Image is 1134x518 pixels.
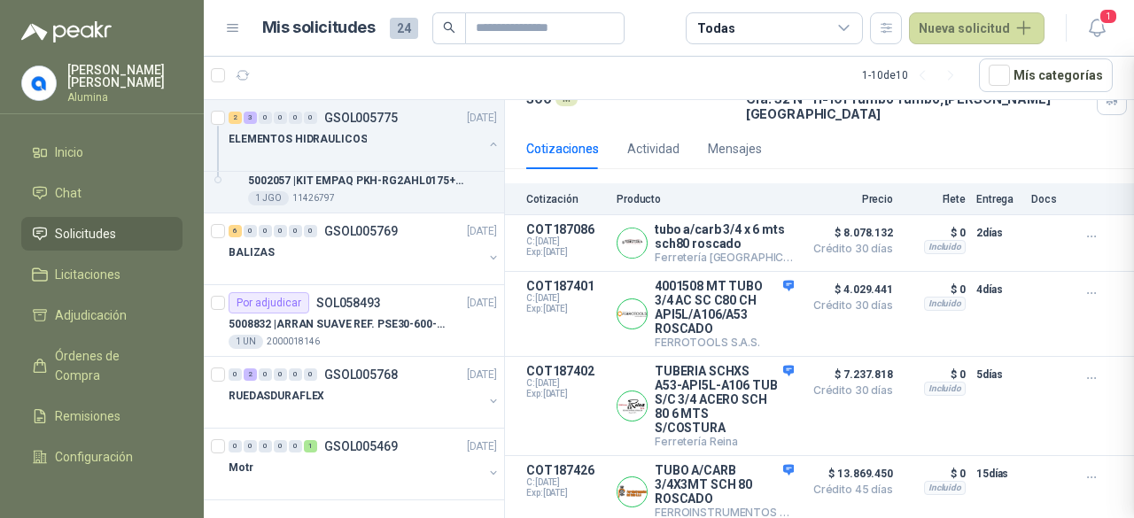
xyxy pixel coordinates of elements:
a: Licitaciones [21,258,183,291]
span: Inicio [55,143,83,162]
a: Adjudicación [21,298,183,332]
span: Adjudicación [55,305,127,325]
a: Configuración [21,440,183,474]
button: Nueva solicitud [909,12,1045,44]
span: Licitaciones [55,265,120,284]
h1: Mis solicitudes [262,15,376,41]
a: Solicitudes [21,217,183,251]
a: Órdenes de Compra [21,339,183,392]
span: Solicitudes [55,224,116,244]
span: Órdenes de Compra [55,346,166,385]
span: Remisiones [55,406,120,426]
span: search [443,21,455,34]
span: Configuración [55,447,133,467]
span: 24 [390,18,418,39]
p: [PERSON_NAME] [PERSON_NAME] [67,64,183,89]
img: Logo peakr [21,21,112,43]
a: Remisiones [21,399,183,433]
a: Chat [21,176,183,210]
p: Alumina [67,92,183,103]
a: Inicio [21,135,183,169]
span: 1 [1099,8,1118,25]
img: Company Logo [22,66,56,100]
span: Chat [55,183,82,203]
button: 1 [1081,12,1113,44]
div: Todas [697,19,734,38]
